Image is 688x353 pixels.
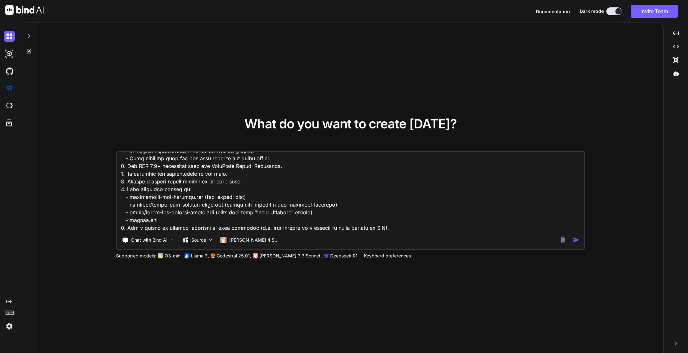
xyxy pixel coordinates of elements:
[253,253,258,258] img: claude
[191,253,209,259] p: Llama 3,
[324,253,329,258] img: claude
[165,253,183,259] p: O3-mini,
[211,254,215,258] img: Mistral-AI
[631,5,678,18] button: Invite Team
[191,237,206,243] p: Source
[131,237,167,243] p: Chat with Bind AI
[217,253,251,259] p: Codestral 25.01,
[330,253,358,259] p: Deepseek R1
[4,66,15,77] img: githubDark
[4,100,15,111] img: cloudideIcon
[117,152,584,232] textarea: Loremi d SitaMetco adipis elitse "DoeIusmodte INC Utlabor". Etdoloremagn: 8. Ali EniMadminim veni...
[536,9,570,14] span: Documentation
[229,237,277,243] p: [PERSON_NAME] 4 S..
[244,116,457,132] span: What do you want to create [DATE]?
[116,253,156,259] p: Supported models:
[4,83,15,94] img: premium
[573,237,580,243] img: icon
[4,48,15,59] img: darkAi-studio
[536,8,570,15] button: Documentation
[259,253,322,259] p: [PERSON_NAME] 3.7 Sonnet,
[220,237,227,243] img: Claude 4 Sonnet
[580,8,604,14] span: Dark mode
[208,237,213,243] img: Pick Models
[5,5,44,15] img: Bind AI
[169,237,175,243] img: Pick Tools
[158,253,163,258] img: GPT-4
[559,236,566,244] img: attachment
[364,253,411,259] p: Keyboard preferences
[185,253,190,258] img: Llama2
[4,31,15,42] img: darkChat
[4,321,15,332] img: settings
